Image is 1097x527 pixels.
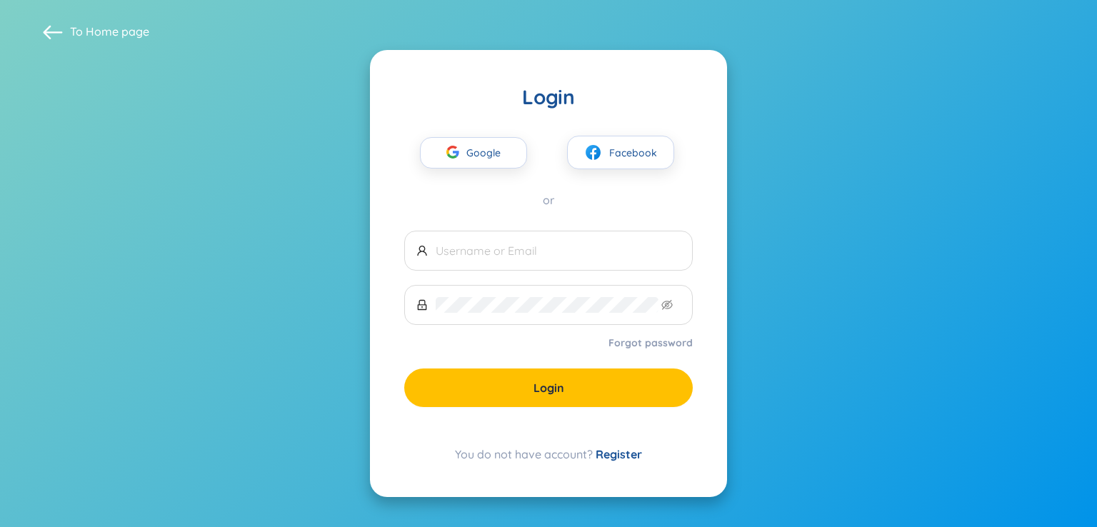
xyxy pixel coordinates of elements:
[436,243,681,259] input: Username or Email
[609,145,657,161] span: Facebook
[404,368,693,407] button: Login
[404,446,693,463] div: You do not have account?
[661,299,673,311] span: eye-invisible
[466,138,508,168] span: Google
[420,137,527,169] button: Google
[416,299,428,311] span: lock
[534,380,564,396] span: Login
[567,136,674,169] button: facebookFacebook
[584,144,602,161] img: facebook
[404,84,693,110] div: Login
[404,192,693,208] div: or
[416,245,428,256] span: user
[70,24,149,39] span: To
[596,447,642,461] a: Register
[608,336,693,350] a: Forgot password
[86,24,149,39] a: Home page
